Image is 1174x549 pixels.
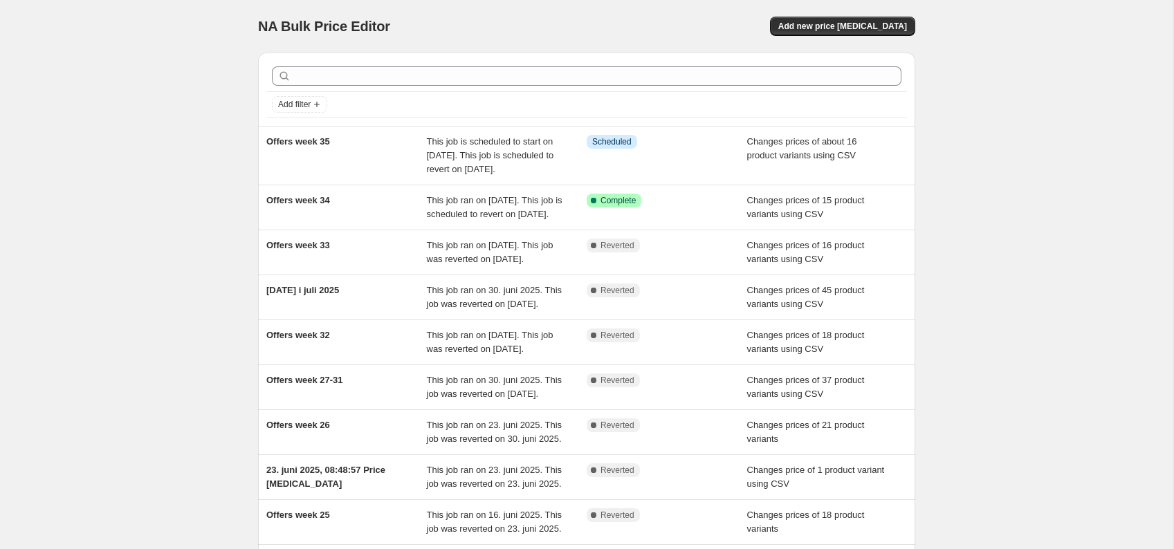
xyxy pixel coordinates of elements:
[592,136,632,147] span: Scheduled
[427,285,562,309] span: This job ran on 30. juni 2025. This job was reverted on [DATE].
[747,330,865,354] span: Changes prices of 18 product variants using CSV
[747,510,865,534] span: Changes prices of 18 product variants
[747,420,865,444] span: Changes prices of 21 product variants
[427,510,562,534] span: This job ran on 16. juni 2025. This job was reverted on 23. juni 2025.
[427,420,562,444] span: This job ran on 23. juni 2025. This job was reverted on 30. juni 2025.
[747,285,865,309] span: Changes prices of 45 product variants using CSV
[747,136,857,160] span: Changes prices of about 16 product variants using CSV
[600,375,634,386] span: Reverted
[770,17,915,36] button: Add new price [MEDICAL_DATA]
[427,330,553,354] span: This job ran on [DATE]. This job was reverted on [DATE].
[427,375,562,399] span: This job ran on 30. juni 2025. This job was reverted on [DATE].
[266,136,330,147] span: Offers week 35
[747,240,865,264] span: Changes prices of 16 product variants using CSV
[266,195,330,205] span: Offers week 34
[266,465,385,489] span: 23. juni 2025, 08:48:57 Price [MEDICAL_DATA]
[427,465,562,489] span: This job ran on 23. juni 2025. This job was reverted on 23. juni 2025.
[258,19,390,34] span: NA Bulk Price Editor
[600,510,634,521] span: Reverted
[266,330,330,340] span: Offers week 32
[427,136,554,174] span: This job is scheduled to start on [DATE]. This job is scheduled to revert on [DATE].
[266,375,343,385] span: Offers week 27-31
[600,420,634,431] span: Reverted
[266,420,330,430] span: Offers week 26
[266,285,339,295] span: [DATE] i juli 2025
[272,96,327,113] button: Add filter
[427,195,562,219] span: This job ran on [DATE]. This job is scheduled to revert on [DATE].
[266,510,330,520] span: Offers week 25
[747,375,865,399] span: Changes prices of 37 product variants using CSV
[427,240,553,264] span: This job ran on [DATE]. This job was reverted on [DATE].
[600,285,634,296] span: Reverted
[600,465,634,476] span: Reverted
[747,465,885,489] span: Changes price of 1 product variant using CSV
[266,240,330,250] span: Offers week 33
[747,195,865,219] span: Changes prices of 15 product variants using CSV
[778,21,907,32] span: Add new price [MEDICAL_DATA]
[278,99,311,110] span: Add filter
[600,330,634,341] span: Reverted
[600,195,636,206] span: Complete
[600,240,634,251] span: Reverted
